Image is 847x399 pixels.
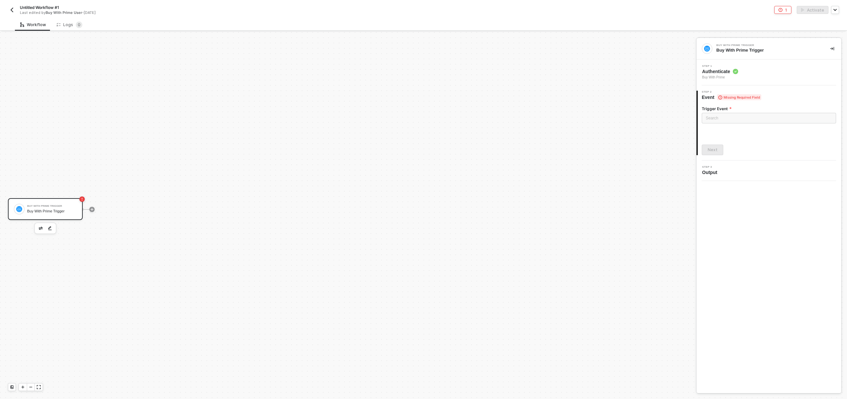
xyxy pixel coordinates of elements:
img: icon [16,206,22,212]
span: Authenticate [702,68,738,75]
span: Buy With Prime User [46,10,82,15]
span: icon-collapse-right [830,47,834,51]
span: Buy With Prime [702,75,738,80]
div: Step 2Event Missing Required FieldTrigger EventSearchNext [696,91,841,155]
span: Output [702,169,720,176]
button: activateActivate [797,6,828,14]
span: icon-play [21,385,25,389]
span: icon-play [90,207,94,211]
div: Step 1Authenticate Buy With Prime [696,65,841,80]
span: Step 1 [702,65,738,67]
button: back [8,6,16,14]
span: Event [702,94,761,101]
div: Buy With Prime Trigger [716,47,820,53]
span: icon-error-page [779,8,782,12]
button: 1 [774,6,791,14]
img: integration-icon [704,46,710,52]
img: edit-cred [39,227,43,230]
div: Buy With Prime Trigger [716,44,816,47]
button: edit-cred [46,224,54,232]
div: Last edited by - [DATE] [20,10,408,15]
label: Trigger Event [702,106,836,111]
span: Step 3 [702,166,720,168]
span: Untitled Workflow #1 [20,5,59,10]
span: icon-expand [37,385,41,389]
div: Buy With Prime Trigger [27,205,77,207]
span: Step 2 [702,91,761,93]
sup: 0 [76,22,82,28]
button: Next [702,145,723,155]
button: edit-cred [37,224,45,232]
img: edit-cred [48,226,52,231]
div: Buy With Prime Trigger [27,209,77,213]
span: Missing Required Field [717,94,761,100]
div: Workflow [20,22,46,27]
div: Logs [57,22,82,28]
span: icon-error-page [79,197,85,202]
div: 1 [785,7,787,13]
span: icon-minus [29,385,33,389]
img: back [9,7,15,13]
